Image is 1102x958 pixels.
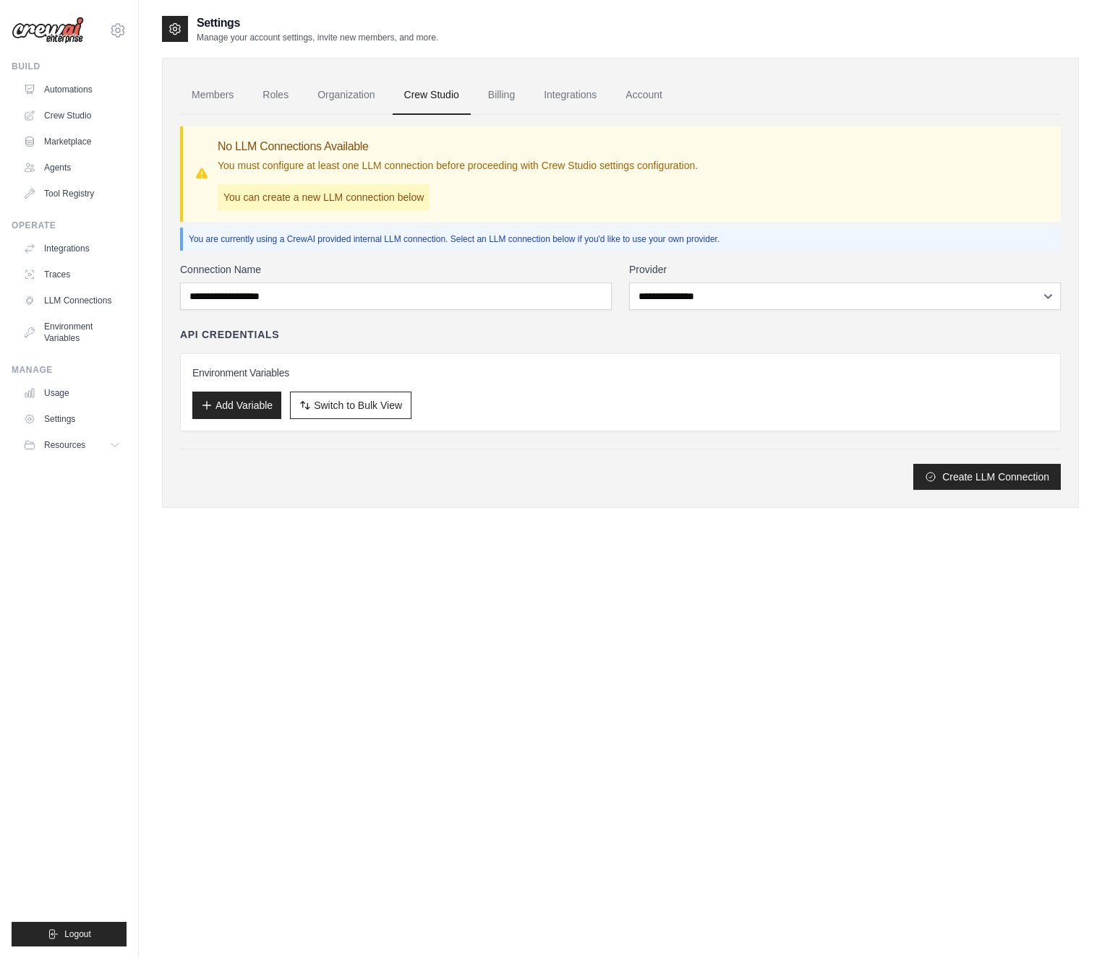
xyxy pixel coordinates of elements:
img: Logo [12,17,84,44]
a: Usage [17,381,127,405]
a: Members [180,76,245,115]
a: Crew Studio [17,104,127,127]
button: Create LLM Connection [913,464,1061,490]
div: Operate [12,220,127,231]
a: Crew Studio [393,76,471,115]
a: Agents [17,156,127,179]
h3: No LLM Connections Available [218,138,698,155]
a: Account [614,76,674,115]
p: Manage your account settings, invite new members, and more. [197,32,438,43]
a: Tool Registry [17,182,127,205]
a: Environment Variables [17,315,127,350]
a: Roles [251,76,300,115]
span: Logout [64,928,91,940]
p: You must configure at least one LLM connection before proceeding with Crew Studio settings config... [218,158,698,173]
a: Integrations [17,237,127,260]
h4: API Credentials [180,327,279,342]
label: Connection Name [180,262,612,277]
a: Organization [306,76,386,115]
a: LLM Connections [17,289,127,312]
a: Integrations [532,76,608,115]
span: Resources [44,439,85,451]
button: Add Variable [192,392,281,419]
p: You can create a new LLM connection below [218,184,430,210]
h2: Settings [197,14,438,32]
a: Settings [17,407,127,431]
button: Resources [17,433,127,457]
button: Switch to Bulk View [290,392,411,419]
button: Logout [12,922,127,946]
span: Switch to Bulk View [314,398,402,413]
a: Automations [17,78,127,101]
a: Marketplace [17,130,127,153]
div: Manage [12,364,127,376]
label: Provider [629,262,1061,277]
h3: Environment Variables [192,366,1048,380]
p: You are currently using a CrewAI provided internal LLM connection. Select an LLM connection below... [189,233,1055,245]
a: Traces [17,263,127,286]
div: Build [12,61,127,72]
a: Billing [477,76,526,115]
